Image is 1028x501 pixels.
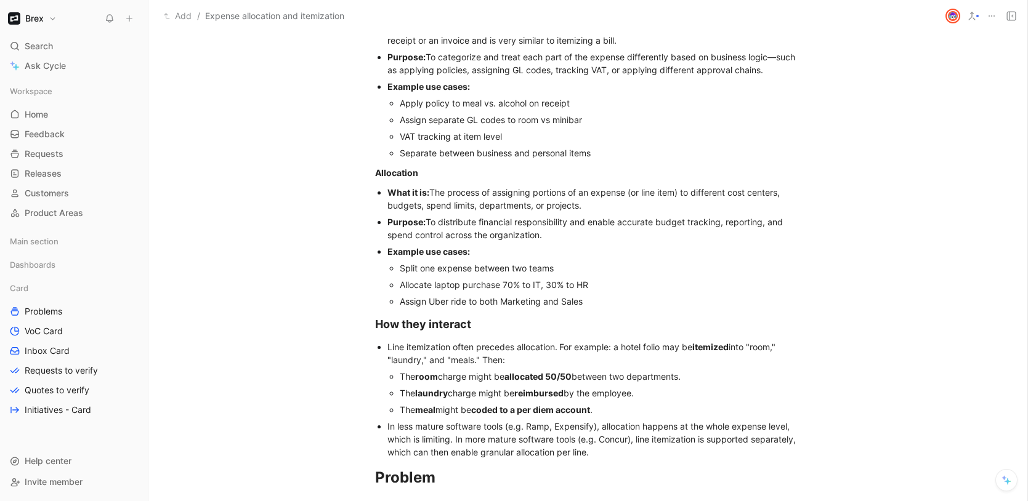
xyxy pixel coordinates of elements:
[5,145,143,163] a: Requests
[197,9,200,23] span: /
[387,187,429,198] span: What it is:
[10,259,55,271] span: Dashboards
[5,473,143,491] div: Invite member
[572,371,681,382] span: between two departments.
[25,167,62,180] span: Releases
[126,364,138,377] button: View actions
[5,10,60,27] button: BrexBrex
[5,279,143,419] div: CardProblemsVoC CardInbox CardRequests to verifyQuotes to verifyInitiatives - Card
[126,384,138,396] button: View actions
[25,476,83,487] span: Invite member
[387,217,426,227] span: Purpose:
[25,58,66,73] span: Ask Cycle
[400,296,583,307] span: Assign Uber ride to both Marketing and Sales
[25,455,71,466] span: Help center
[387,421,798,457] span: In less mature software tools (e.g. Ramp, Expensify), allocation happens at the whole expense lev...
[10,235,59,247] span: Main section
[25,39,53,54] span: Search
[126,305,138,318] button: View actions
[400,404,415,415] span: The
[5,255,143,278] div: Dashboards
[387,52,426,62] span: Purpose:
[5,232,143,250] div: Main section
[126,325,138,337] button: View actions
[5,322,143,340] a: VoC Card
[400,148,591,158] span: Separate between business and personal items
[387,52,798,75] span: To categorize and treat each part of the expense differently based on business logic—such as appl...
[514,388,564,398] span: reimbursed
[400,371,415,382] span: The
[400,279,588,290] span: Allocate laptop purchase 70% to IT, 30% to HR
[400,114,582,125] span: Assign separate GL codes to room vs minibar
[438,371,504,382] span: charge might be
[375,167,418,178] span: Allocation
[5,342,143,360] a: Inbox Card
[504,371,572,382] span: allocated 50/50
[5,125,143,143] a: Feedback
[435,404,471,415] span: might be
[387,217,785,240] span: To distribute financial responsibility and enable accurate budget tracking, reporting, and spend ...
[5,381,143,399] a: Quotes to verify
[692,342,729,352] span: itemized
[25,187,69,199] span: Customers
[25,364,98,377] span: Requests to verify
[448,388,514,398] span: charge might be
[400,388,415,398] span: The
[25,207,83,219] span: Product Areas
[590,404,593,415] span: .
[161,9,195,23] button: Add
[126,404,138,416] button: View actions
[415,388,448,398] span: laundry
[25,108,48,121] span: Home
[126,345,138,357] button: View actions
[387,81,470,92] span: Example use cases:
[400,98,570,108] span: Apply policy to meal vs. alcohol on receipt
[10,282,28,294] span: Card
[25,305,62,318] span: Problems
[25,13,44,24] h1: Brex
[5,82,143,100] div: Workspace
[387,342,557,352] span: Line itemization often precedes allocation.
[947,10,959,22] img: avatar
[387,187,782,210] span: The process of assigning portions of an expense (or line item) to different cost centers, budgets...
[387,246,470,257] span: Example use cases:
[5,164,143,183] a: Releases
[559,342,692,352] span: For example: a hotel folio may be
[205,9,344,23] span: Expense allocation and itemization
[25,325,63,337] span: VoC Card
[5,37,143,55] div: Search
[375,318,471,331] span: How they interact
[415,371,438,382] span: room
[25,148,63,160] span: Requests
[25,404,91,416] span: Initiatives - Card
[5,57,143,75] a: Ask Cycle
[5,452,143,470] div: Help center
[400,263,554,273] span: Split one expense between two teams
[5,302,143,321] a: Problems
[5,204,143,222] a: Product Areas
[375,468,435,486] span: Problem
[415,404,435,415] span: meal
[5,361,143,380] a: Requests to verify
[5,279,143,297] div: Card
[400,131,502,142] span: VAT tracking at item level
[471,404,590,415] span: coded to a per diem account
[564,388,634,398] span: by the employee.
[5,232,143,254] div: Main section
[25,384,89,396] span: Quotes to verify
[5,401,143,419] a: Initiatives - Card
[5,105,143,124] a: Home
[25,128,65,140] span: Feedback
[25,345,70,357] span: Inbox Card
[5,184,143,202] a: Customers
[8,12,20,25] img: Brex
[5,255,143,274] div: Dashboards
[10,85,52,97] span: Workspace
